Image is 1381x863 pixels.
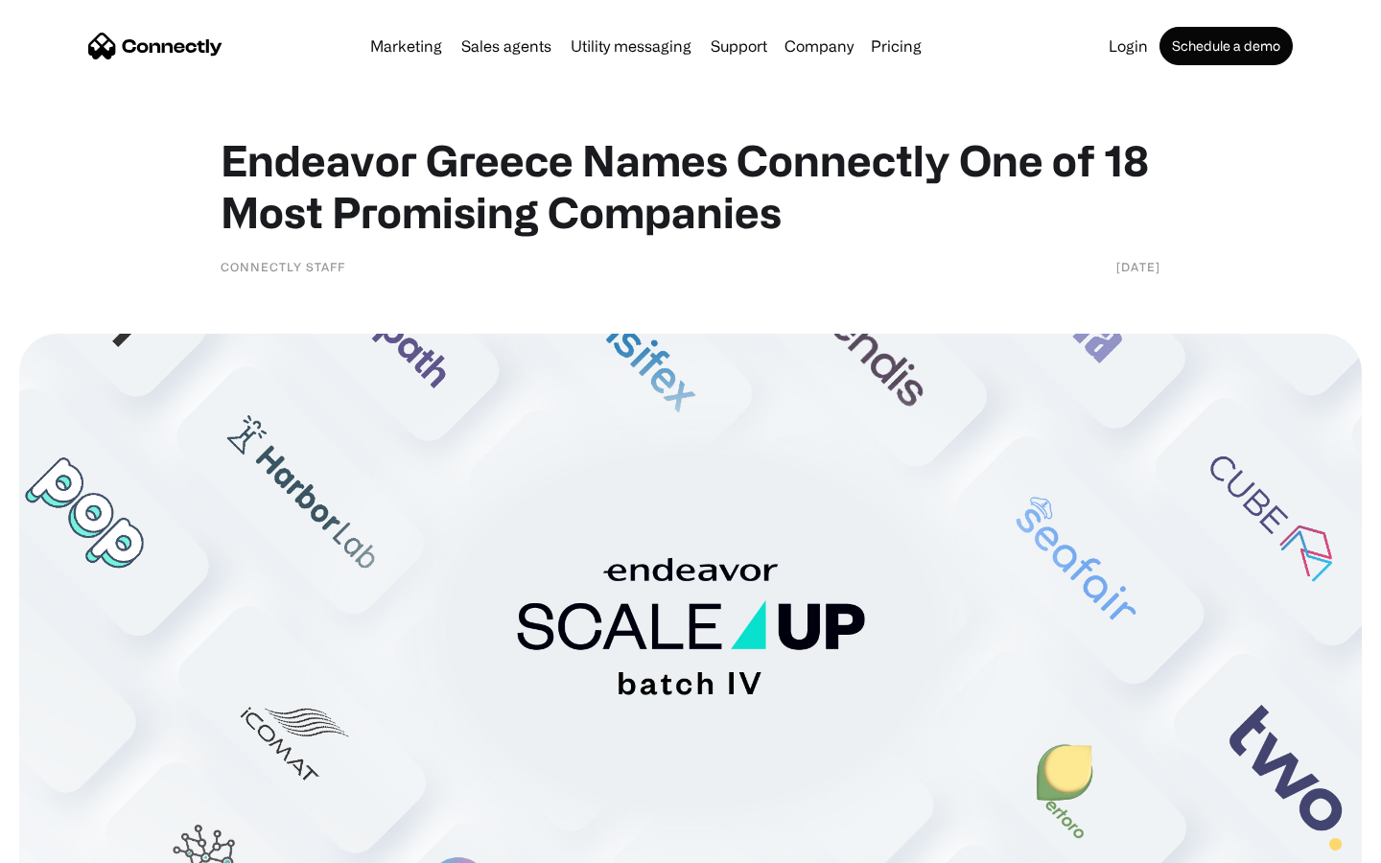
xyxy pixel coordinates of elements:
[221,257,345,276] div: Connectly Staff
[454,38,559,54] a: Sales agents
[221,134,1160,238] h1: Endeavor Greece Names Connectly One of 18 Most Promising Companies
[703,38,775,54] a: Support
[563,38,699,54] a: Utility messaging
[363,38,450,54] a: Marketing
[1116,257,1160,276] div: [DATE]
[784,33,854,59] div: Company
[1159,27,1293,65] a: Schedule a demo
[19,829,115,856] aside: Language selected: English
[38,829,115,856] ul: Language list
[863,38,929,54] a: Pricing
[1101,38,1156,54] a: Login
